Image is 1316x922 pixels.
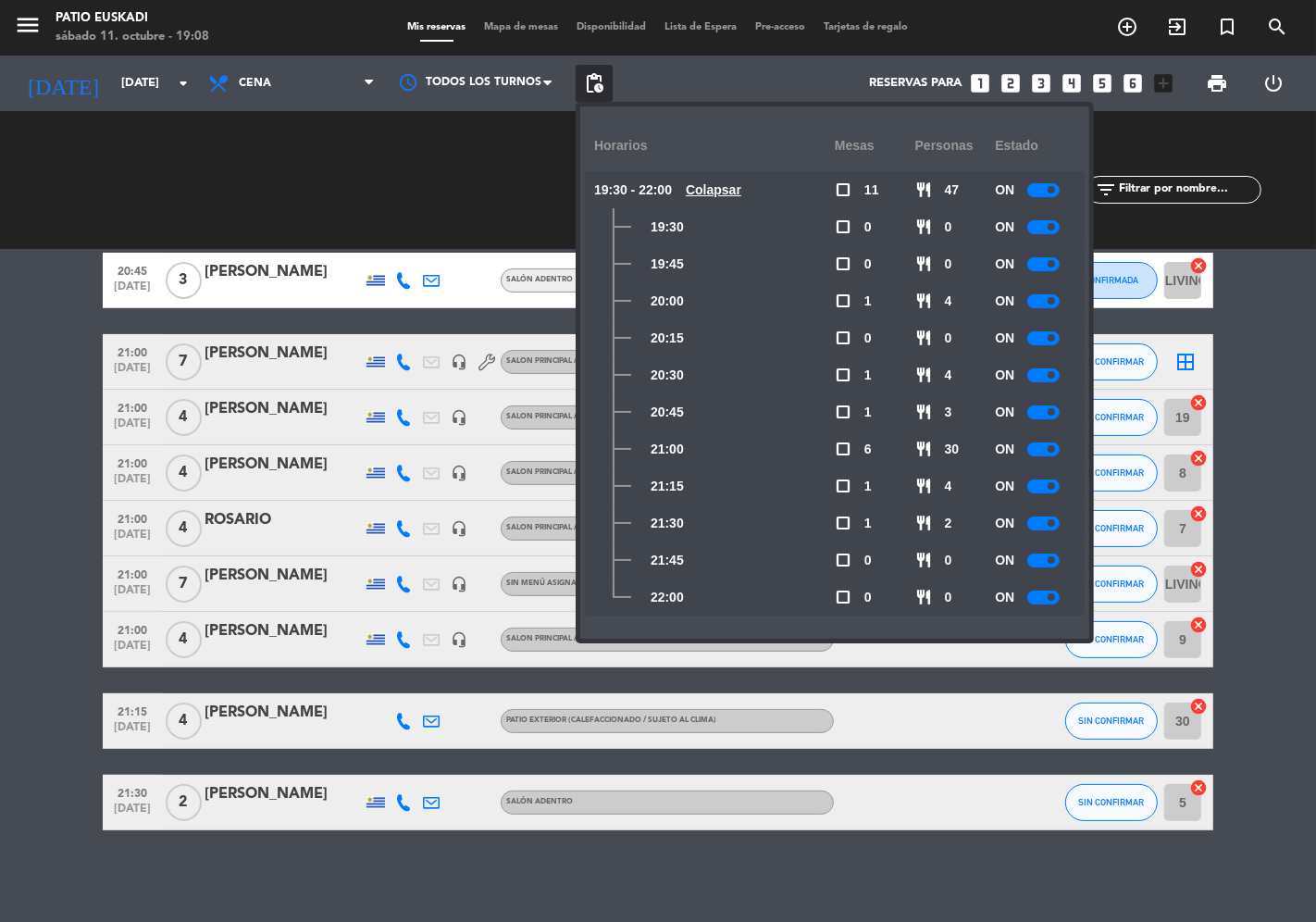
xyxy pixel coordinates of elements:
[995,365,1014,386] span: ON
[1189,616,1208,634] i: cancel
[835,367,851,383] span: check_box_outline_blank
[1189,449,1208,467] i: cancel
[915,181,932,198] span: restaurant
[995,328,1014,349] span: ON
[915,589,932,605] span: restaurant
[506,468,603,476] span: Salon principal / barra
[594,120,835,171] div: Horarios
[915,367,932,383] span: restaurant
[1079,634,1145,644] span: SIN CONFIRMAR
[205,701,362,725] div: [PERSON_NAME]
[109,362,155,383] span: [DATE]
[14,11,42,45] button: menu
[1090,71,1114,95] i: looks_5
[109,529,155,550] span: [DATE]
[166,343,202,380] span: 7
[109,341,155,362] span: 21:00
[915,330,932,346] span: restaurant
[1079,523,1145,533] span: SIN CONFIRMAR
[1065,703,1158,740] button: SIN CONFIRMAR
[945,550,952,571] span: 0
[109,721,155,742] span: [DATE]
[166,566,202,603] span: 7
[835,120,915,171] div: Mesas
[14,11,42,39] i: menu
[506,798,573,805] span: Salón adentro
[1206,72,1228,94] span: print
[166,784,202,821] span: 2
[205,564,362,588] div: [PERSON_NAME]
[1189,256,1208,275] i: cancel
[399,22,476,32] span: Mis reservas
[109,640,155,661] span: [DATE]
[651,365,684,386] span: 20:30
[651,587,684,608] span: 22:00
[205,782,362,806] div: [PERSON_NAME]
[1166,16,1188,38] i: exit_to_app
[1065,262,1158,299] button: CONFIRMADA
[205,619,362,643] div: [PERSON_NAME]
[995,120,1075,171] div: Estado
[1189,697,1208,716] i: cancel
[945,365,952,386] span: 4
[945,217,952,238] span: 0
[451,354,467,370] i: headset_mic
[1189,560,1208,579] i: cancel
[995,550,1014,571] span: ON
[945,180,960,201] span: 47
[945,439,960,460] span: 30
[109,473,155,494] span: [DATE]
[864,439,872,460] span: 6
[945,476,952,497] span: 4
[166,703,202,740] span: 4
[1079,716,1145,726] span: SIN CONFIRMAR
[166,510,202,547] span: 4
[915,120,996,171] div: personas
[999,71,1023,95] i: looks_two
[869,76,962,91] span: Reservas para
[1174,351,1197,373] i: border_all
[166,455,202,492] span: 4
[835,552,851,568] span: check_box_outline_blank
[864,402,872,423] span: 1
[651,513,684,534] span: 21:30
[915,515,932,531] span: restaurant
[109,259,155,280] span: 20:45
[995,513,1014,534] span: ON
[1246,56,1303,111] div: LOG OUT
[651,291,684,312] span: 20:00
[451,409,467,426] i: headset_mic
[1095,179,1117,201] i: filter_list
[945,291,952,312] span: 4
[1151,71,1175,95] i: add_box
[945,587,952,608] span: 0
[945,328,952,349] span: 0
[651,217,684,238] span: 19:30
[109,452,155,473] span: 21:00
[864,291,872,312] span: 1
[1117,180,1260,200] input: Filtrar por nombre...
[1189,505,1208,523] i: cancel
[864,217,872,238] span: 0
[1060,71,1084,95] i: looks_4
[109,280,155,302] span: [DATE]
[1079,467,1145,478] span: SIN CONFIRMAR
[109,417,155,439] span: [DATE]
[172,72,194,94] i: arrow_drop_down
[1266,16,1288,38] i: search
[166,262,202,299] span: 3
[205,260,362,284] div: [PERSON_NAME]
[835,589,851,605] span: check_box_outline_blank
[995,254,1014,275] span: ON
[747,22,815,32] span: Pre-acceso
[864,587,872,608] span: 0
[1065,784,1158,821] button: SIN CONFIRMAR
[1079,579,1145,589] span: SIN CONFIRMAR
[835,218,851,235] span: check_box_outline_blank
[651,550,684,571] span: 21:45
[506,635,603,642] span: Salon principal / barra
[1079,356,1145,367] span: SIN CONFIRMAR
[651,402,684,423] span: 20:45
[109,803,155,824] span: [DATE]
[506,276,573,283] span: Salón adentro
